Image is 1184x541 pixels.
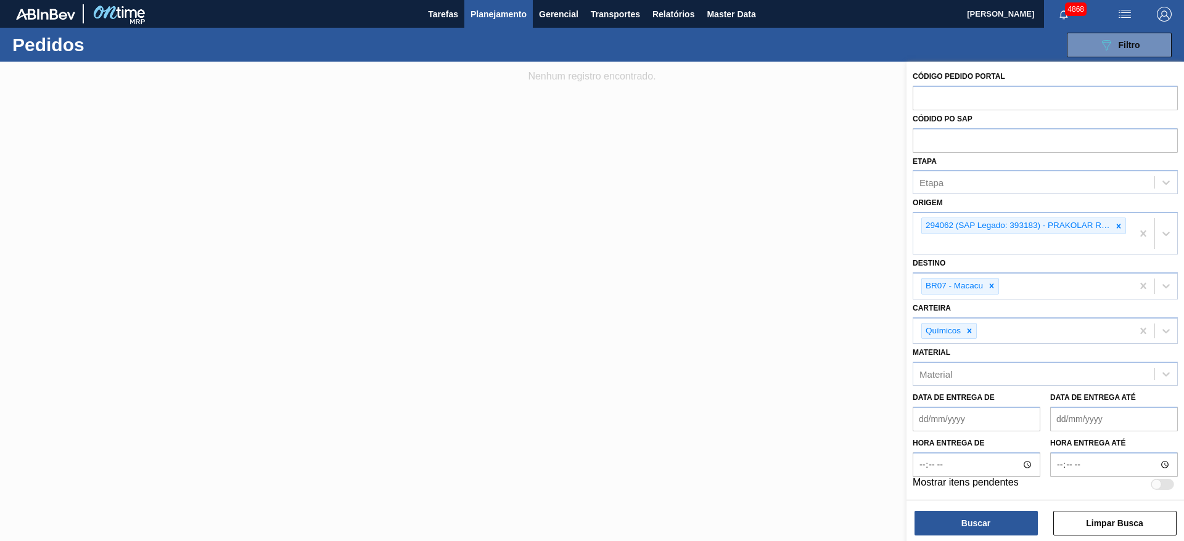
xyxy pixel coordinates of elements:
[1050,393,1136,402] label: Data de Entrega até
[652,7,694,22] span: Relatórios
[922,279,985,294] div: BR07 - Macacu
[913,72,1005,81] label: Código Pedido Portal
[471,7,527,22] span: Planejamento
[1157,7,1172,22] img: Logout
[913,115,972,123] label: Códido PO SAP
[919,177,943,188] div: Etapa
[922,218,1112,234] div: 294062 (SAP Legado: 393183) - PRAKOLAR ROTULOS AUTOADESIVOS LTDA
[913,198,943,207] label: Origem
[707,7,755,22] span: Master Data
[913,348,950,357] label: Material
[919,369,952,380] div: Material
[913,407,1040,431] input: dd/mm/yyyy
[1065,2,1087,16] span: 4868
[913,259,945,267] label: Destino
[1050,407,1178,431] input: dd/mm/yyyy
[913,393,995,402] label: Data de Entrega de
[16,9,75,20] img: TNhmsLtSVTkK8tSr43FrP2fwEKptu5GPRR3wAAAABJRU5ErkJggg==
[922,323,963,339] div: Químicos
[1044,6,1083,23] button: Notificações
[428,7,458,22] span: Tarefas
[1119,40,1140,50] span: Filtro
[12,38,197,52] h1: Pedidos
[913,434,1040,452] label: Hora entrega de
[1050,434,1178,452] label: Hora entrega até
[913,304,951,312] label: Carteira
[1067,33,1172,57] button: Filtro
[913,477,1019,492] label: Mostrar itens pendentes
[539,7,578,22] span: Gerencial
[1117,7,1132,22] img: userActions
[913,157,937,166] label: Etapa
[591,7,640,22] span: Transportes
